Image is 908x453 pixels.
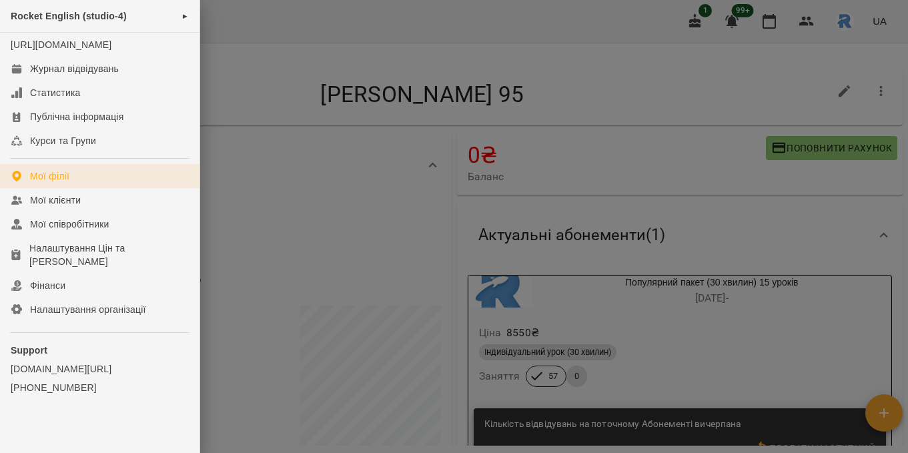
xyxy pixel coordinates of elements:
div: Фінанси [30,279,65,292]
div: Публічна інформація [30,110,123,123]
div: Мої філії [30,169,69,183]
div: Налаштування організації [30,303,146,316]
span: Rocket English (studio-4) [11,11,127,21]
div: Налаштування Цін та [PERSON_NAME] [29,242,189,268]
div: Курси та Групи [30,134,96,147]
div: Мої співробітники [30,217,109,231]
a: [PHONE_NUMBER] [11,381,189,394]
p: Support [11,344,189,357]
div: Статистика [30,86,81,99]
div: Мої клієнти [30,193,81,207]
span: ► [181,11,189,21]
div: Журнал відвідувань [30,62,119,75]
a: [URL][DOMAIN_NAME] [11,39,111,50]
a: [DOMAIN_NAME][URL] [11,362,189,376]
